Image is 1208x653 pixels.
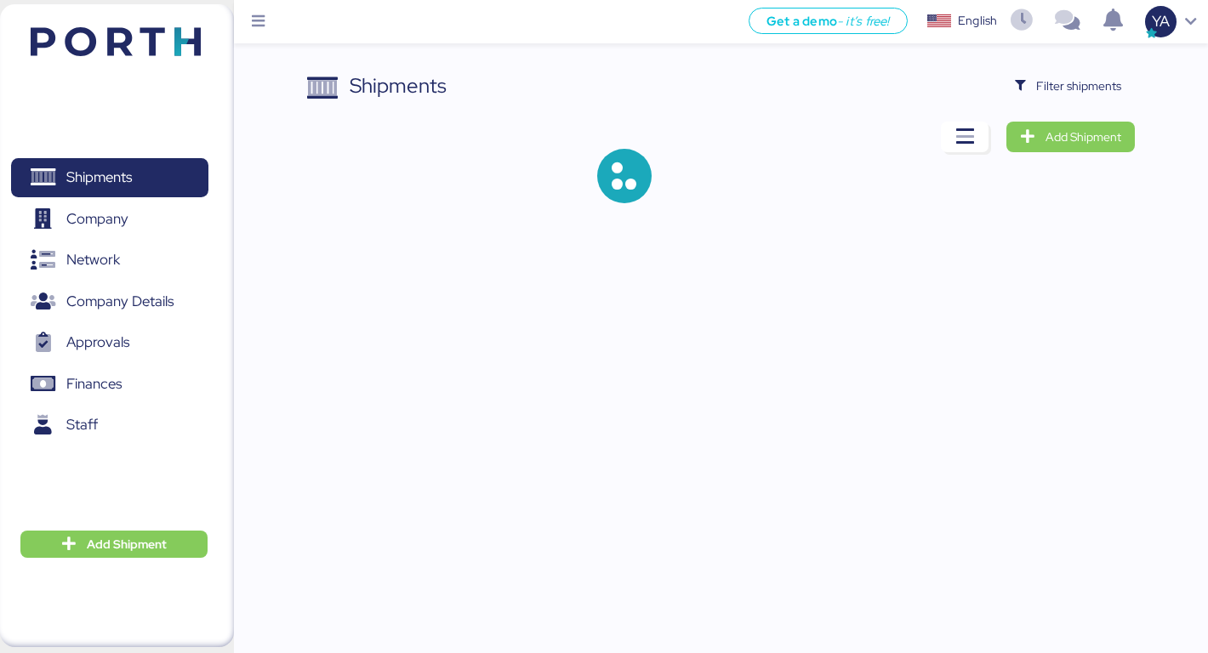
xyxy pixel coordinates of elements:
[66,165,132,190] span: Shipments
[350,71,447,101] div: Shipments
[244,8,273,37] button: Menu
[958,12,997,30] div: English
[66,412,98,437] span: Staff
[66,247,120,272] span: Network
[11,200,208,239] a: Company
[66,330,129,355] span: Approvals
[66,207,128,231] span: Company
[11,158,208,197] a: Shipments
[87,534,167,554] span: Add Shipment
[66,372,122,396] span: Finances
[11,406,208,445] a: Staff
[1046,127,1121,147] span: Add Shipment
[11,323,208,362] a: Approvals
[11,241,208,280] a: Network
[11,282,208,321] a: Company Details
[1002,71,1136,101] button: Filter shipments
[1006,122,1135,152] a: Add Shipment
[1036,76,1121,96] span: Filter shipments
[20,531,208,558] button: Add Shipment
[1152,10,1170,32] span: YA
[66,289,174,314] span: Company Details
[11,364,208,403] a: Finances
